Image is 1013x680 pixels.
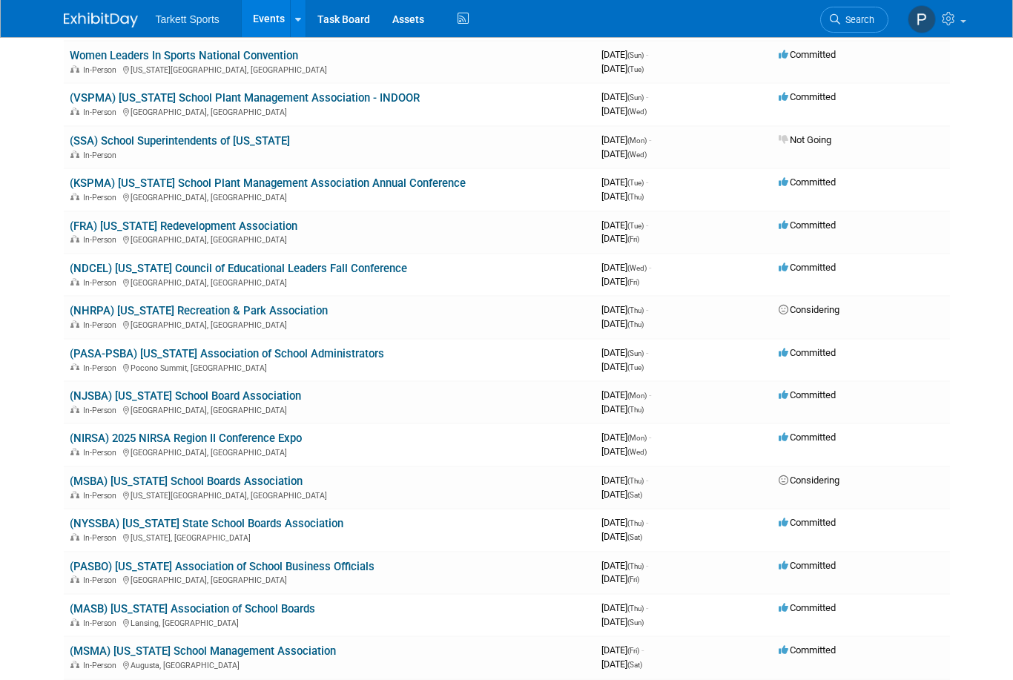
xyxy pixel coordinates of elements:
[70,489,590,501] div: [US_STATE][GEOGRAPHIC_DATA], [GEOGRAPHIC_DATA]
[627,278,639,286] span: (Fri)
[70,491,79,498] img: In-Person Event
[601,134,651,145] span: [DATE]
[70,575,79,583] img: In-Person Event
[601,191,644,202] span: [DATE]
[601,49,648,60] span: [DATE]
[627,320,644,329] span: (Thu)
[779,219,836,231] span: Committed
[779,432,836,443] span: Committed
[627,65,644,73] span: (Tue)
[70,661,79,668] img: In-Person Event
[83,448,121,458] span: In-Person
[627,434,647,442] span: (Mon)
[646,347,648,358] span: -
[70,191,590,202] div: [GEOGRAPHIC_DATA], [GEOGRAPHIC_DATA]
[646,304,648,315] span: -
[70,517,343,530] a: (NYSSBA) [US_STATE] State School Boards Association
[601,475,648,486] span: [DATE]
[83,618,121,628] span: In-Person
[64,13,138,27] img: ExhibitDay
[627,491,642,499] span: (Sat)
[646,602,648,613] span: -
[908,5,936,33] img: Phil Dorman
[70,347,384,360] a: (PASA-PSBA) [US_STATE] Association of School Administrators
[627,235,639,243] span: (Fri)
[649,389,651,400] span: -
[779,602,836,613] span: Committed
[627,151,647,159] span: (Wed)
[646,91,648,102] span: -
[627,363,644,372] span: (Tue)
[70,432,302,445] a: (NIRSA) 2025 NIRSA Region II Conference Expo
[646,176,648,188] span: -
[70,49,298,62] a: Women Leaders In Sports National Convention
[70,176,466,190] a: (KSPMA) [US_STATE] School Plant Management Association Annual Conference
[83,661,121,670] span: In-Person
[83,65,121,75] span: In-Person
[627,392,647,400] span: (Mon)
[601,347,648,358] span: [DATE]
[70,361,590,373] div: Pocono Summit, [GEOGRAPHIC_DATA]
[649,262,651,273] span: -
[627,406,644,414] span: (Thu)
[83,320,121,330] span: In-Person
[70,193,79,200] img: In-Person Event
[70,448,79,455] img: In-Person Event
[601,602,648,613] span: [DATE]
[646,49,648,60] span: -
[601,531,642,542] span: [DATE]
[601,219,648,231] span: [DATE]
[70,573,590,585] div: [GEOGRAPHIC_DATA], [GEOGRAPHIC_DATA]
[779,91,836,102] span: Committed
[70,363,79,371] img: In-Person Event
[627,647,639,655] span: (Fri)
[70,235,79,242] img: In-Person Event
[627,306,644,314] span: (Thu)
[646,517,648,528] span: -
[70,134,290,148] a: (SSA) School Superintendents of [US_STATE]
[627,193,644,201] span: (Thu)
[601,176,648,188] span: [DATE]
[779,560,836,571] span: Committed
[779,262,836,273] span: Committed
[627,519,644,527] span: (Thu)
[627,136,647,145] span: (Mon)
[646,219,648,231] span: -
[70,105,590,117] div: [GEOGRAPHIC_DATA], [GEOGRAPHIC_DATA]
[601,616,644,627] span: [DATE]
[601,489,642,500] span: [DATE]
[601,573,639,584] span: [DATE]
[70,616,590,628] div: Lansing, [GEOGRAPHIC_DATA]
[840,14,874,25] span: Search
[70,276,590,288] div: [GEOGRAPHIC_DATA], [GEOGRAPHIC_DATA]
[627,562,644,570] span: (Thu)
[627,533,642,541] span: (Sat)
[70,63,590,75] div: [US_STATE][GEOGRAPHIC_DATA], [GEOGRAPHIC_DATA]
[601,658,642,670] span: [DATE]
[779,389,836,400] span: Committed
[820,7,888,33] a: Search
[70,262,407,275] a: (NDCEL) [US_STATE] Council of Educational Leaders Fall Conference
[779,49,836,60] span: Committed
[83,406,121,415] span: In-Person
[70,233,590,245] div: [GEOGRAPHIC_DATA], [GEOGRAPHIC_DATA]
[70,91,420,105] a: (VSPMA) [US_STATE] School Plant Management Association - INDOOR
[70,403,590,415] div: [GEOGRAPHIC_DATA], [GEOGRAPHIC_DATA]
[601,148,647,159] span: [DATE]
[601,276,639,287] span: [DATE]
[649,134,651,145] span: -
[83,235,121,245] span: In-Person
[83,575,121,585] span: In-Person
[627,51,644,59] span: (Sun)
[649,432,651,443] span: -
[70,318,590,330] div: [GEOGRAPHIC_DATA], [GEOGRAPHIC_DATA]
[83,533,121,543] span: In-Person
[70,533,79,541] img: In-Person Event
[70,406,79,413] img: In-Person Event
[627,108,647,116] span: (Wed)
[70,644,336,658] a: (MSMA) [US_STATE] School Management Association
[627,448,647,456] span: (Wed)
[779,304,839,315] span: Considering
[70,389,301,403] a: (NJSBA) [US_STATE] School Board Association
[83,151,121,160] span: In-Person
